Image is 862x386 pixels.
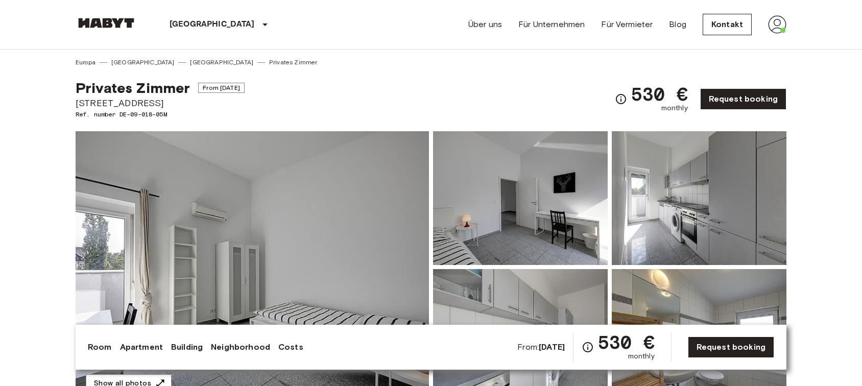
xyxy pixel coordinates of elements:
[628,351,655,361] span: monthly
[211,341,270,353] a: Neighborhood
[120,341,163,353] a: Apartment
[703,14,752,35] a: Kontakt
[190,58,253,67] a: [GEOGRAPHIC_DATA]
[661,103,688,113] span: monthly
[198,83,245,93] span: From [DATE]
[669,18,686,31] a: Blog
[601,18,653,31] a: Für Vermieter
[598,333,655,351] span: 530 €
[631,85,688,103] span: 530 €
[76,18,137,28] img: Habyt
[88,341,112,353] a: Room
[517,342,565,353] span: From:
[171,341,203,353] a: Building
[76,58,95,67] a: Europa
[170,18,255,31] p: [GEOGRAPHIC_DATA]
[76,96,245,110] span: [STREET_ADDRESS]
[76,79,190,96] span: Privates Zimmer
[518,18,585,31] a: Für Unternehmen
[615,93,627,105] svg: Check cost overview for full price breakdown. Please note that discounts apply to new joiners onl...
[700,88,786,110] a: Request booking
[76,110,245,119] span: Ref. number DE-09-018-05M
[111,58,175,67] a: [GEOGRAPHIC_DATA]
[278,341,303,353] a: Costs
[539,342,565,352] b: [DATE]
[612,131,786,265] img: Picture of unit DE-09-018-05M
[582,341,594,353] svg: Check cost overview for full price breakdown. Please note that discounts apply to new joiners onl...
[468,18,502,31] a: Über uns
[768,15,786,34] img: avatar
[269,58,317,67] a: Privates Zimmer
[433,131,608,265] img: Picture of unit DE-09-018-05M
[688,336,774,358] a: Request booking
